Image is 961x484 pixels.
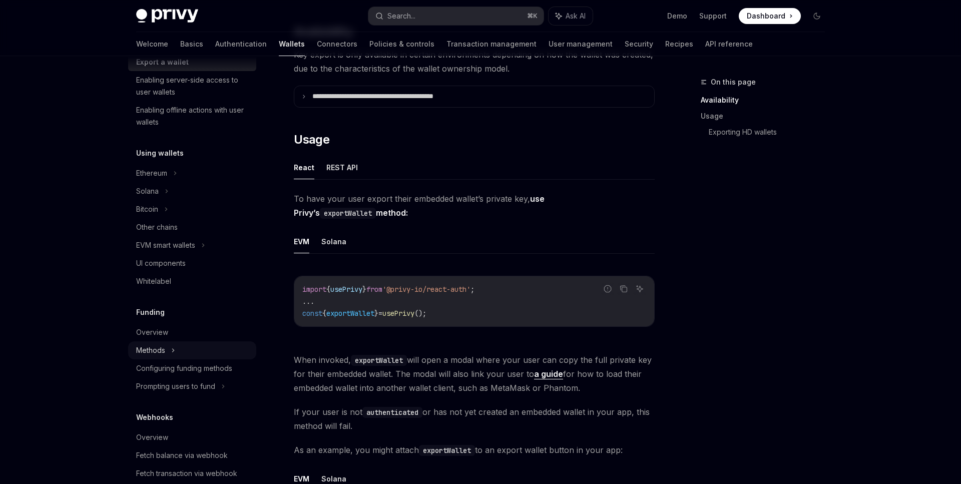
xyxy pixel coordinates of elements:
[351,355,407,366] code: exportWallet
[128,254,256,272] a: UI components
[128,359,256,377] a: Configuring funding methods
[382,309,414,318] span: usePrivy
[699,11,727,21] a: Support
[128,446,256,464] a: Fetch balance via webhook
[362,285,366,294] span: }
[128,272,256,290] a: Whitelabel
[625,32,653,56] a: Security
[136,467,237,479] div: Fetch transaction via webhook
[326,285,330,294] span: {
[382,285,470,294] span: '@privy-io/react-auth'
[326,309,374,318] span: exportWallet
[320,208,376,219] code: exportWallet
[527,12,538,20] span: ⌘ K
[279,32,305,56] a: Wallets
[294,48,655,76] span: Key export is only available in certain environments depending on how the wallet was created, due...
[294,230,309,253] button: EVM
[617,282,630,295] button: Copy the contents from the code block
[809,8,825,24] button: Toggle dark mode
[414,309,426,318] span: ();
[321,230,346,253] button: Solana
[302,309,322,318] span: const
[601,282,614,295] button: Report incorrect code
[302,297,314,306] span: ...
[136,203,158,215] div: Bitcoin
[362,407,422,418] code: authenticated
[294,194,545,218] strong: use Privy’s method:
[136,411,173,423] h5: Webhooks
[136,275,171,287] div: Whitelabel
[136,344,165,356] div: Methods
[136,362,232,374] div: Configuring funding methods
[136,306,165,318] h5: Funding
[317,32,357,56] a: Connectors
[366,285,382,294] span: from
[470,285,474,294] span: ;
[136,147,184,159] h5: Using wallets
[566,11,586,21] span: Ask AI
[136,32,168,56] a: Welcome
[136,74,250,98] div: Enabling server-side access to user wallets
[709,124,833,140] a: Exporting HD wallets
[701,92,833,108] a: Availability
[136,326,168,338] div: Overview
[446,32,537,56] a: Transaction management
[136,257,186,269] div: UI components
[128,428,256,446] a: Overview
[128,71,256,101] a: Enabling server-side access to user wallets
[701,108,833,124] a: Usage
[739,8,801,24] a: Dashboard
[374,309,378,318] span: }
[136,167,167,179] div: Ethereum
[180,32,203,56] a: Basics
[369,32,434,56] a: Policies & controls
[128,464,256,482] a: Fetch transaction via webhook
[665,32,693,56] a: Recipes
[136,431,168,443] div: Overview
[534,369,563,379] a: a guide
[294,132,329,148] span: Usage
[136,449,228,461] div: Fetch balance via webhook
[136,221,178,233] div: Other chains
[549,7,593,25] button: Ask AI
[136,185,159,197] div: Solana
[549,32,613,56] a: User management
[294,353,655,395] span: When invoked, will open a modal where your user can copy the full private key for their embedded ...
[705,32,753,56] a: API reference
[128,323,256,341] a: Overview
[294,405,655,433] span: If your user is not or has not yet created an embedded wallet in your app, this method will fail.
[667,11,687,21] a: Demo
[128,101,256,131] a: Enabling offline actions with user wallets
[136,104,250,128] div: Enabling offline actions with user wallets
[326,156,358,179] button: REST API
[294,156,314,179] button: React
[128,218,256,236] a: Other chains
[136,239,195,251] div: EVM smart wallets
[215,32,267,56] a: Authentication
[294,192,655,220] span: To have your user export their embedded wallet’s private key,
[747,11,785,21] span: Dashboard
[136,9,198,23] img: dark logo
[378,309,382,318] span: =
[633,282,646,295] button: Ask AI
[322,309,326,318] span: {
[302,285,326,294] span: import
[368,7,544,25] button: Search...⌘K
[387,10,415,22] div: Search...
[294,443,655,457] span: As an example, you might attach to an export wallet button in your app:
[136,380,215,392] div: Prompting users to fund
[419,445,475,456] code: exportWallet
[711,76,756,88] span: On this page
[330,285,362,294] span: usePrivy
